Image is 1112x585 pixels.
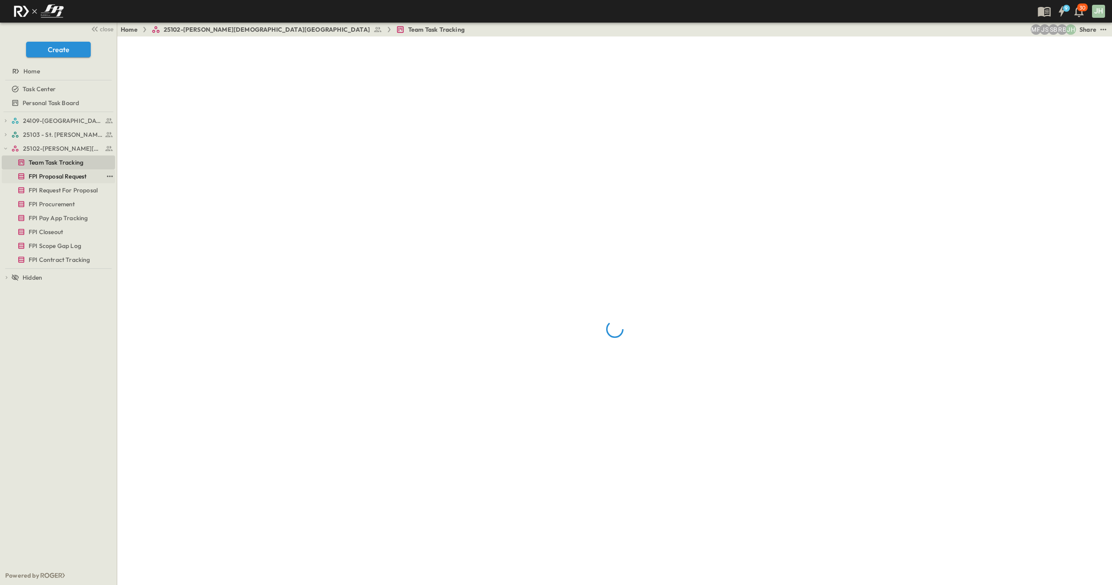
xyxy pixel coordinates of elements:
[2,169,115,183] div: FPI Proposal Requesttest
[1053,3,1070,19] button: 9
[2,183,115,197] div: FPI Request For Proposaltest
[2,114,115,128] div: 24109-St. Teresa of Calcutta Parish Halltest
[2,254,113,266] a: FPI Contract Tracking
[2,184,113,196] a: FPI Request For Proposal
[23,85,56,93] span: Task Center
[121,25,138,34] a: Home
[2,96,115,110] div: Personal Task Boardtest
[1092,5,1105,18] div: JH
[2,83,113,95] a: Task Center
[23,130,102,139] span: 25103 - St. [PERSON_NAME] Phase 2
[2,128,115,142] div: 25103 - St. [PERSON_NAME] Phase 2test
[23,67,40,76] span: Home
[2,226,113,238] a: FPI Closeout
[1065,5,1068,12] h6: 9
[1057,24,1067,35] div: Regina Barnett (rbarnett@fpibuilders.com)
[29,186,98,195] span: FPI Request For Proposal
[2,253,115,267] div: FPI Contract Trackingtest
[23,116,102,125] span: 24109-St. Teresa of Calcutta Parish Hall
[29,228,63,236] span: FPI Closeout
[11,115,113,127] a: 24109-St. Teresa of Calcutta Parish Hall
[1048,24,1059,35] div: Sterling Barnett (sterling@fpibuilders.com)
[23,144,102,153] span: 25102-Christ The Redeemer Anglican Church
[2,97,113,109] a: Personal Task Board
[1079,25,1096,34] div: Share
[2,155,115,169] div: Team Task Trackingtest
[23,273,42,282] span: Hidden
[2,239,115,253] div: FPI Scope Gap Logtest
[23,99,79,107] span: Personal Task Board
[2,197,115,211] div: FPI Procurementtest
[152,25,382,34] a: 25102-[PERSON_NAME][DEMOGRAPHIC_DATA][GEOGRAPHIC_DATA]
[1066,24,1076,35] div: Jose Hurtado (jhurtado@fpibuilders.com)
[29,200,75,208] span: FPI Procurement
[105,171,115,182] button: test
[1079,4,1086,11] p: 30
[100,25,113,33] span: close
[29,214,88,222] span: FPI Pay App Tracking
[10,2,67,20] img: c8d7d1ed905e502e8f77bf7063faec64e13b34fdb1f2bdd94b0e311fc34f8000.png
[2,240,113,252] a: FPI Scope Gap Log
[1098,24,1109,35] button: test
[87,23,115,35] button: close
[2,225,115,239] div: FPI Closeouttest
[2,211,115,225] div: FPI Pay App Trackingtest
[1031,24,1041,35] div: Monica Pruteanu (mpruteanu@fpibuilders.com)
[396,25,465,34] a: Team Task Tracking
[164,25,370,34] span: 25102-[PERSON_NAME][DEMOGRAPHIC_DATA][GEOGRAPHIC_DATA]
[29,172,86,181] span: FPI Proposal Request
[2,170,103,182] a: FPI Proposal Request
[2,212,113,224] a: FPI Pay App Tracking
[121,25,470,34] nav: breadcrumbs
[2,198,113,210] a: FPI Procurement
[1091,4,1106,19] button: JH
[1039,24,1050,35] div: Jesse Sullivan (jsullivan@fpibuilders.com)
[2,65,113,77] a: Home
[408,25,465,34] span: Team Task Tracking
[29,158,83,167] span: Team Task Tracking
[2,156,113,169] a: Team Task Tracking
[29,241,81,250] span: FPI Scope Gap Log
[26,42,91,57] button: Create
[11,142,113,155] a: 25102-Christ The Redeemer Anglican Church
[29,255,90,264] span: FPI Contract Tracking
[11,129,113,141] a: 25103 - St. [PERSON_NAME] Phase 2
[2,142,115,155] div: 25102-Christ The Redeemer Anglican Churchtest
